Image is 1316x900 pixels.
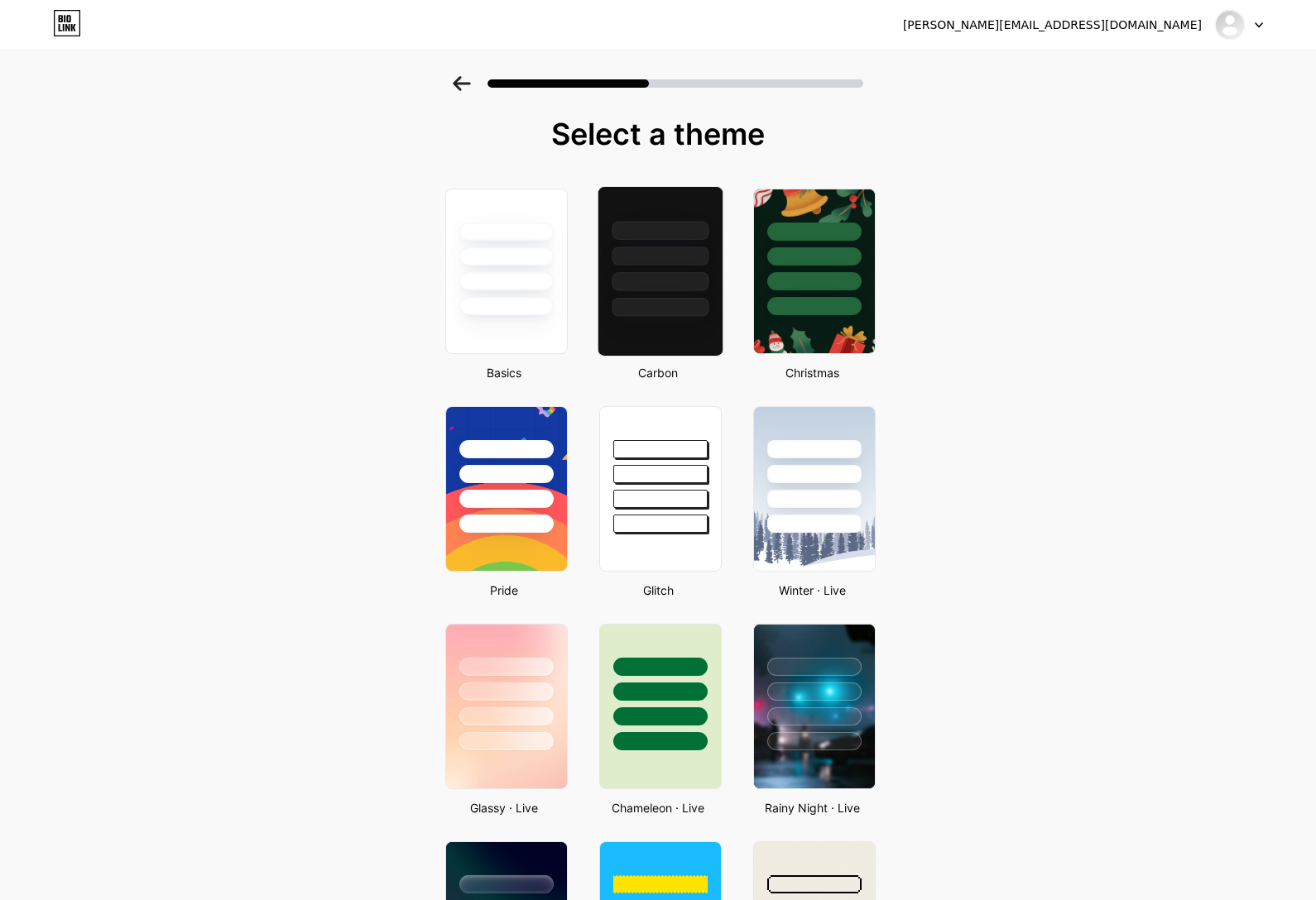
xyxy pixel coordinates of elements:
[594,364,722,381] div: Carbon
[594,582,722,599] div: Glitch
[440,799,568,816] div: Glassy · Live
[903,17,1202,34] div: [PERSON_NAME][EMAIL_ADDRESS][DOMAIN_NAME]
[1214,9,1246,41] img: 4news
[440,582,568,599] div: Pride
[439,117,877,151] div: Select a theme
[748,364,876,381] div: Christmas
[748,799,876,816] div: Rainy Night · Live
[440,364,568,381] div: Basics
[748,582,876,599] div: Winter · Live
[594,799,722,816] div: Chameleon · Live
